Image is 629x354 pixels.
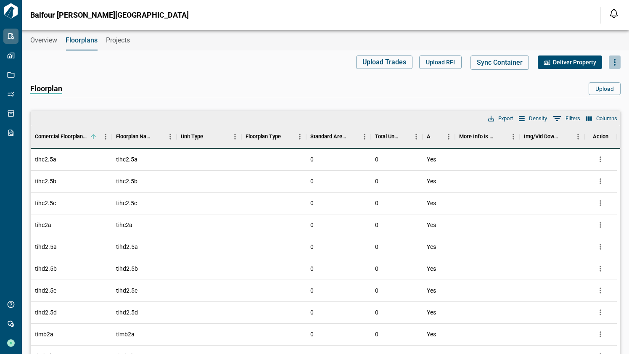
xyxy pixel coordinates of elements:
[375,243,378,250] span: 0
[116,177,137,185] span: tihc2.5b
[584,113,619,124] button: Select columns
[375,331,378,338] span: 0
[116,199,137,207] span: tihc2.5c
[427,330,436,338] span: Yes
[607,7,621,20] button: Open notification feed
[293,130,306,143] button: Menu
[35,221,51,229] span: tihc2a
[116,125,152,148] div: Floorplan Name
[594,153,607,166] button: more
[310,243,314,251] span: 0
[594,219,607,231] button: more
[593,125,608,148] div: Action
[427,125,431,148] div: Autodesk URL Added
[310,286,314,295] span: 0
[375,222,378,228] span: 0
[594,284,607,297] button: more
[35,286,56,295] span: tihd2.5c
[177,125,241,148] div: Unit Type
[87,131,99,143] button: Sort
[470,55,529,70] button: Sync Container
[346,131,358,143] button: Sort
[371,125,423,148] div: Total Units (0)
[203,131,215,143] button: Sort
[375,178,378,185] span: 0
[427,221,436,229] span: Yes
[375,265,378,272] span: 0
[507,130,520,143] button: Menu
[594,328,607,341] button: more
[426,58,455,66] span: Upload RFI
[442,130,455,143] button: Menu
[116,221,132,229] span: tihc2a
[106,36,130,45] span: Projects
[589,82,621,95] button: Upload
[594,197,607,209] button: more
[35,330,53,338] span: timb2a
[427,177,436,185] span: Yes
[594,175,607,188] button: more
[358,130,371,143] button: Menu
[572,130,584,143] button: Menu
[112,125,177,148] div: Floorplan Name
[164,130,177,143] button: Menu
[22,30,629,50] div: base tabs
[538,55,602,69] button: Deliver Property
[427,199,436,207] span: Yes
[553,58,596,66] span: Deliver Property
[427,264,436,273] span: Yes
[116,308,138,317] span: tihd2.5d
[427,155,436,164] span: Yes
[375,287,378,294] span: 0
[310,330,314,338] span: 0
[477,58,523,67] span: Sync Container
[410,130,423,143] button: Menu
[495,131,507,143] button: Sort
[229,130,241,143] button: Menu
[427,286,436,295] span: Yes
[594,240,607,253] button: more
[594,306,607,319] button: more
[560,131,572,143] button: Sort
[375,156,378,163] span: 0
[30,36,57,45] span: Overview
[241,125,306,148] div: Floorplan Type
[419,55,462,69] button: Upload RFI
[455,125,520,148] div: More Info is Needed
[310,177,314,185] span: 0
[306,125,371,148] div: Standard Area (SQFT)
[375,125,398,148] div: Total Units (0)
[35,177,56,185] span: tihc2.5b
[356,55,412,69] button: Upload Trades
[427,243,436,251] span: Yes
[281,131,293,143] button: Sort
[594,262,607,275] button: more
[66,36,98,45] span: Floorplans
[362,58,406,66] span: Upload Trades
[398,131,410,143] button: Sort
[35,199,56,207] span: tihc2.5c
[116,264,138,273] span: tihd2.5b
[459,125,495,148] div: More Info is Needed
[520,125,584,148] div: Img/Vid Download
[35,125,87,148] div: Comercial Floorplan Name
[310,125,346,148] div: Standard Area (SQFT)
[116,330,135,338] span: timb2a
[423,125,455,148] div: Autodesk URL Added
[431,131,442,143] button: Sort
[31,125,112,148] div: Comercial Floorplan Name
[486,113,515,124] button: Export
[35,264,57,273] span: tihd2.5b
[116,286,137,295] span: tihd2.5c
[152,131,164,143] button: Sort
[99,130,112,143] button: Menu
[35,243,57,251] span: tihd2.5a
[30,85,62,94] span: Floorplan
[310,221,314,229] span: 0
[427,308,436,317] span: Yes
[116,243,138,251] span: tihd2.5a
[181,125,203,148] div: Unit Type
[584,125,617,148] div: Action
[310,155,314,164] span: 0
[30,11,189,19] span: Balfour [PERSON_NAME][GEOGRAPHIC_DATA]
